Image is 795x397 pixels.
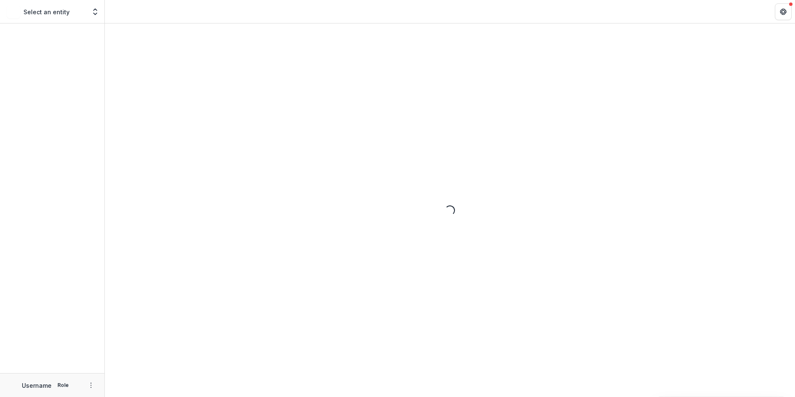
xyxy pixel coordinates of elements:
p: Select an entity [23,8,70,16]
button: More [86,380,96,390]
p: Username [22,381,52,390]
button: Get Help [775,3,792,20]
button: Open entity switcher [89,3,101,20]
p: Role [55,381,71,389]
